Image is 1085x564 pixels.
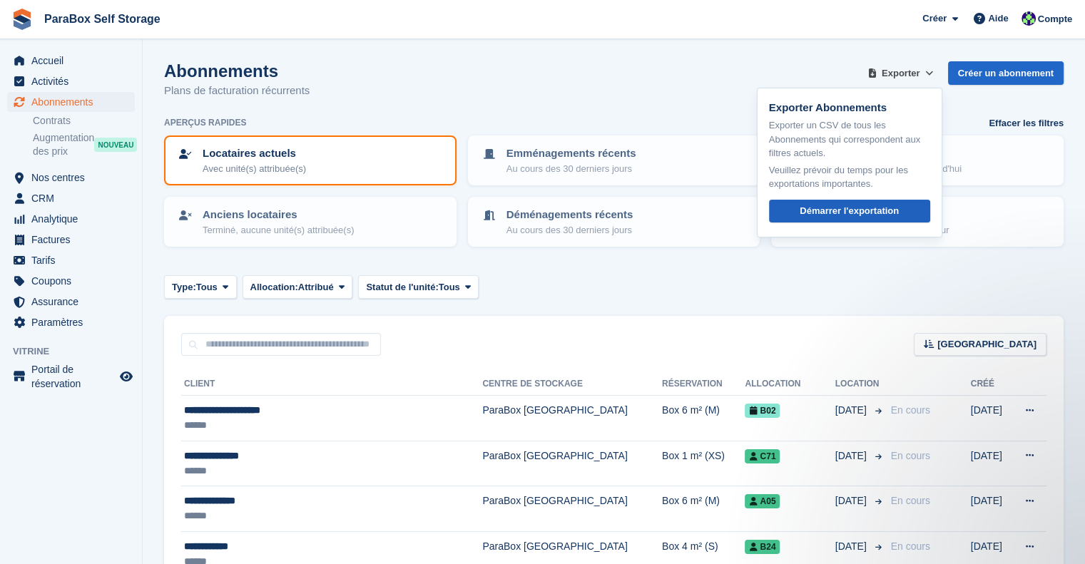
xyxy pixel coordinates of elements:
[7,230,135,250] a: menu
[469,198,759,245] a: Déménagements récents Au cours des 30 derniers jours
[506,223,633,237] p: Au cours des 30 derniers jours
[250,280,298,294] span: Allocation:
[7,209,135,229] a: menu
[439,280,460,294] span: Tous
[745,494,780,508] span: A05
[469,137,759,184] a: Emménagements récents Au cours des 30 derniers jours
[988,11,1008,26] span: Aide
[922,11,947,26] span: Créer
[164,83,310,99] p: Plans de facturation récurrents
[33,130,135,159] a: Augmentation des prix NOUVEAU
[662,396,745,441] td: Box 6 m² (M)
[7,188,135,208] a: menu
[203,207,354,223] p: Anciens locataires
[662,486,745,532] td: Box 6 m² (M)
[94,138,137,152] div: NOUVEAU
[989,116,1064,130] a: Effacer les filtres
[937,337,1036,352] span: [GEOGRAPHIC_DATA]
[865,61,937,85] button: Exporter
[31,271,117,291] span: Coupons
[33,131,94,158] span: Augmentation des prix
[7,271,135,291] a: menu
[31,168,117,188] span: Nos centres
[181,373,482,396] th: Client
[835,373,885,396] th: Location
[1022,11,1036,26] img: Tess Bédat
[506,145,636,162] p: Emménagements récents
[31,292,117,312] span: Assurance
[7,92,135,112] a: menu
[745,373,835,396] th: Allocation
[7,71,135,91] a: menu
[243,275,353,299] button: Allocation: Attribué
[482,441,662,486] td: ParaBox [GEOGRAPHIC_DATA]
[31,51,117,71] span: Accueil
[769,200,930,223] a: Démarrer l'exportation
[165,198,455,245] a: Anciens locataires Terminé, aucune unité(s) attribuée(s)
[31,312,117,332] span: Paramètres
[971,486,1010,532] td: [DATE]
[482,373,662,396] th: Centre de stockage
[800,204,899,218] div: Démarrer l'exportation
[745,449,780,463] span: C71
[298,280,334,294] span: Attribué
[33,114,135,128] a: Contrats
[745,404,780,418] span: B02
[835,403,870,418] span: [DATE]
[7,362,135,391] a: menu
[13,344,142,359] span: Vitrine
[769,163,930,191] p: Veuillez prévoir du temps pour les exportations importantes.
[31,230,117,250] span: Factures
[164,116,246,129] h6: Aperçus rapides
[39,7,166,31] a: ParaBox Self Storage
[366,280,438,294] span: Statut de l'unité:
[891,404,930,416] span: En cours
[7,51,135,71] a: menu
[164,275,237,299] button: Type: Tous
[835,539,870,554] span: [DATE]
[769,100,930,116] p: Exporter Abonnements
[971,373,1010,396] th: Créé
[164,61,310,81] h1: Abonnements
[506,162,636,176] p: Au cours des 30 derniers jours
[203,162,306,176] p: Avec unité(s) attribuée(s)
[172,280,196,294] span: Type:
[118,368,135,385] a: Boutique d'aperçu
[835,448,870,463] span: [DATE]
[196,280,218,294] span: Tous
[482,486,662,532] td: ParaBox [GEOGRAPHIC_DATA]
[31,250,117,270] span: Tarifs
[506,207,633,223] p: Déménagements récents
[971,396,1010,441] td: [DATE]
[31,209,117,229] span: Analytique
[662,441,745,486] td: Box 1 m² (XS)
[891,540,930,552] span: En cours
[11,9,33,30] img: stora-icon-8386f47178a22dfd0bd8f6a31ec36ba5ce8667c1dd55bd0f319d3a0aa187defe.svg
[835,493,870,508] span: [DATE]
[7,250,135,270] a: menu
[31,362,117,391] span: Portail de réservation
[7,292,135,312] a: menu
[31,92,117,112] span: Abonnements
[482,396,662,441] td: ParaBox [GEOGRAPHIC_DATA]
[769,118,930,160] p: Exporter un CSV de tous les Abonnements qui correspondent aux filtres actuels.
[948,61,1064,85] a: Créer un abonnement
[971,441,1010,486] td: [DATE]
[891,495,930,506] span: En cours
[203,223,354,237] p: Terminé, aucune unité(s) attribuée(s)
[7,168,135,188] a: menu
[1038,12,1072,26] span: Compte
[882,66,920,81] span: Exporter
[358,275,479,299] button: Statut de l'unité: Tous
[662,373,745,396] th: Réservation
[891,450,930,461] span: En cours
[31,71,117,91] span: Activités
[203,145,306,162] p: Locataires actuels
[7,312,135,332] a: menu
[31,188,117,208] span: CRM
[745,540,780,554] span: B24
[165,137,455,184] a: Locataires actuels Avec unité(s) attribuée(s)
